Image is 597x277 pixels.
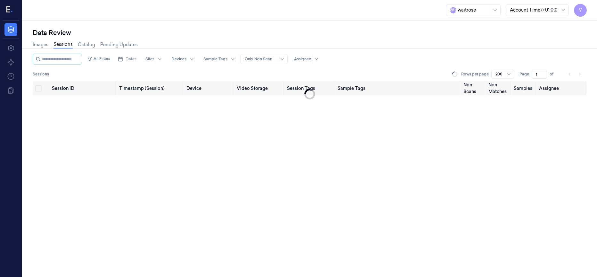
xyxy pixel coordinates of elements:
[450,7,456,13] span: W a
[565,70,584,79] nav: pagination
[234,81,284,95] th: Video Storage
[511,81,536,95] th: Samples
[117,81,184,95] th: Timestamp (Session)
[461,81,486,95] th: Non Scans
[49,81,117,95] th: Session ID
[519,71,529,77] span: Page
[115,54,139,64] button: Dates
[78,41,95,48] a: Catalog
[184,81,234,95] th: Device
[35,85,42,91] button: Select all
[284,81,335,95] th: Session Tags
[574,4,587,17] button: V
[53,41,73,48] a: Sessions
[461,71,489,77] p: Rows per page
[550,71,560,77] span: of
[33,28,587,37] div: Data Review
[486,81,511,95] th: Non Matches
[126,56,136,62] span: Dates
[85,54,113,64] button: All Filters
[335,81,461,95] th: Sample Tags
[536,81,587,95] th: Assignee
[100,41,138,48] a: Pending Updates
[33,41,48,48] a: Images
[33,71,49,77] span: Sessions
